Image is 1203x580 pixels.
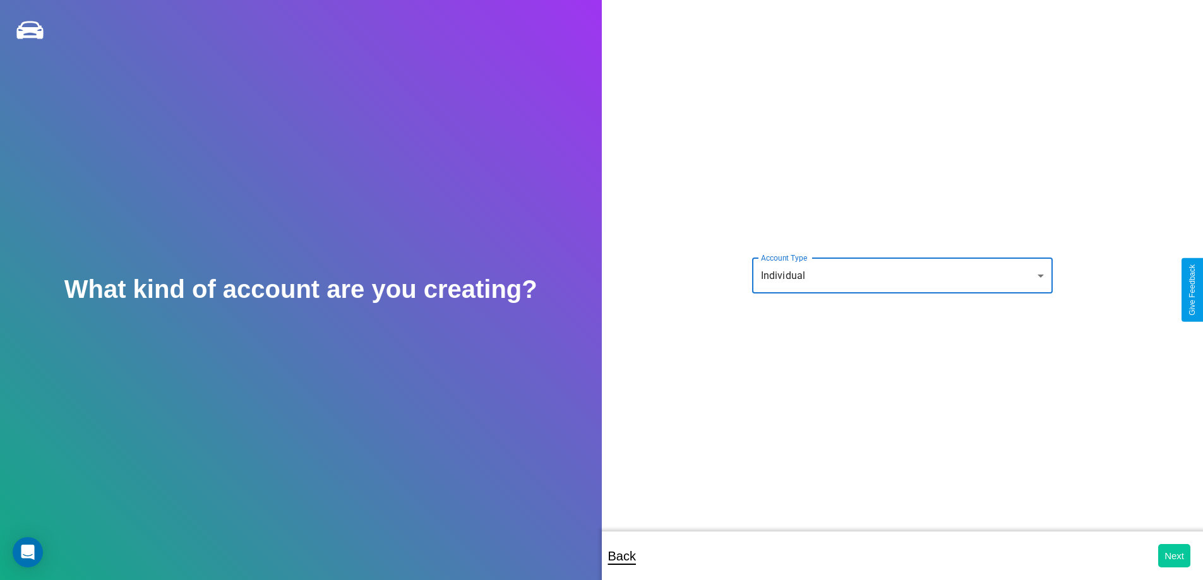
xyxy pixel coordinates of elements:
[64,275,537,304] h2: What kind of account are you creating?
[608,545,636,567] p: Back
[752,258,1053,293] div: Individual
[761,252,807,263] label: Account Type
[1188,264,1197,316] div: Give Feedback
[13,537,43,567] div: Open Intercom Messenger
[1158,544,1190,567] button: Next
